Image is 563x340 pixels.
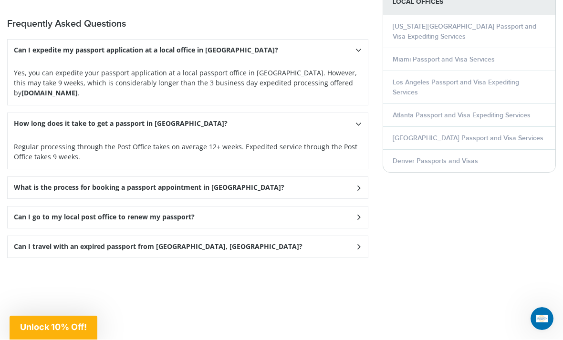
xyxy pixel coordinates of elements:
h3: Can I go to my local post office to renew my passport? [14,214,195,222]
a: [US_STATE][GEOGRAPHIC_DATA] Passport and Visa Expediting Services [393,23,536,41]
p: Yes, you can expedite your passport application at a local passport office in [GEOGRAPHIC_DATA]. ... [14,68,362,98]
h3: How long does it take to get a passport in [GEOGRAPHIC_DATA]? [14,120,228,128]
strong: [DOMAIN_NAME] [21,89,78,98]
a: Los Angeles Passport and Visa Expediting Services [393,79,519,97]
div: Unlock 10% Off! [10,316,97,340]
span: Unlock 10% Off! [20,322,87,332]
h3: Can I expedite my passport application at a local office in [GEOGRAPHIC_DATA]? [14,47,278,55]
a: Atlanta Passport and Visa Expediting Services [393,112,531,120]
iframe: Intercom live chat [531,308,553,330]
h3: What is the process for booking a passport appointment in [GEOGRAPHIC_DATA]? [14,184,284,192]
p: Regular processing through the Post Office takes on average 12+ weeks. Expedited service through ... [14,142,362,162]
h3: Can I travel with an expired passport from [GEOGRAPHIC_DATA], [GEOGRAPHIC_DATA]? [14,243,302,251]
a: Miami Passport and Visa Services [393,56,495,64]
a: [GEOGRAPHIC_DATA] Passport and Visa Services [393,134,543,143]
h2: Frequently Asked Questions [7,19,368,30]
a: Denver Passports and Visas [393,157,478,165]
